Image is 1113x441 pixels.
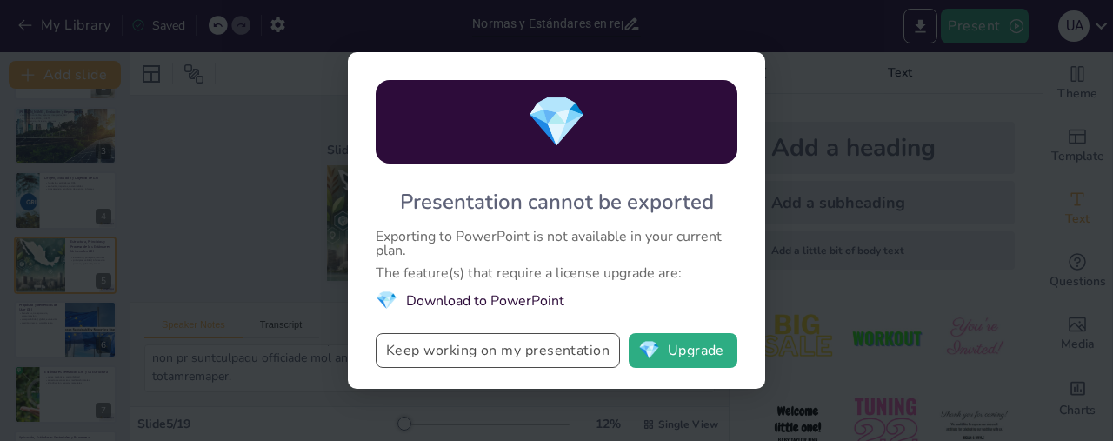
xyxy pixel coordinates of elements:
div: Exporting to PowerPoint is not available in your current plan. [376,230,737,257]
span: diamond [376,289,397,312]
button: diamondUpgrade [629,333,737,368]
div: Presentation cannot be exported [400,188,714,216]
span: diamond [526,89,587,156]
li: Download to PowerPoint [376,289,737,312]
div: The feature(s) that require a license upgrade are: [376,266,737,280]
span: diamond [638,342,660,359]
button: Keep working on my presentation [376,333,620,368]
